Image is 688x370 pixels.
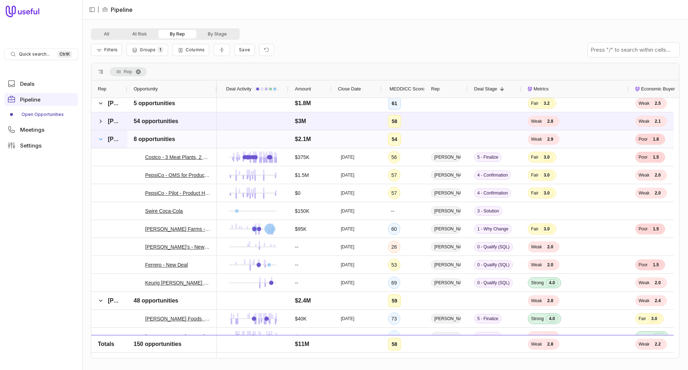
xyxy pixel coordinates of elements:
[295,189,301,197] span: $0
[91,44,122,56] button: Filter Pipeline
[295,332,307,341] span: $52K
[259,44,274,56] button: Reset view
[544,297,556,304] span: 2.8
[639,154,648,160] span: Poor
[295,171,309,179] span: $1.5M
[541,189,553,197] span: 3.0
[20,97,40,102] span: Pipeline
[474,188,511,198] span: 4 - Confirmation
[92,30,121,38] button: All
[186,47,205,52] span: Columns
[145,153,210,161] a: Costco - 3 Meat Plants, 2 Packing Plants
[172,44,209,56] button: Columns
[544,118,556,125] span: 2.8
[639,226,648,232] span: Poor
[639,352,646,357] span: Fair
[341,154,354,160] time: [DATE]
[531,352,539,357] span: Fair
[474,314,502,323] span: 5 - Finalize
[531,136,542,142] span: Weak
[546,279,558,286] span: 4.0
[145,225,210,233] a: [PERSON_NAME] Farms - Advanced
[4,109,78,120] div: Pipeline submenu
[544,136,556,143] span: 2.9
[108,136,156,142] span: [PERSON_NAME]
[391,225,397,233] div: 60
[126,44,168,56] button: Group Pipeline
[531,118,542,124] span: Weak
[391,261,397,269] div: 53
[134,117,178,126] span: 54 opportunities
[651,189,664,197] span: 2.0
[134,135,175,144] span: 8 opportunities
[391,189,397,197] div: 57
[648,315,660,322] span: 3.0
[20,81,34,86] span: Deals
[145,207,183,215] a: Swire Coca-Cola
[295,261,298,269] span: --
[651,279,664,286] span: 2.0
[295,135,311,144] span: $2.1M
[104,47,118,52] span: Filters
[651,118,664,125] span: 2.1
[651,297,664,304] span: 2.4
[392,135,397,144] div: 54
[390,85,425,93] span: MEDDICC Score
[341,316,354,322] time: [DATE]
[134,85,158,93] span: Opportunity
[134,296,178,305] span: 48 opportunities
[196,30,238,38] button: By Stage
[392,117,397,126] div: 58
[391,207,394,215] div: --
[295,85,311,93] span: Amount
[110,67,147,76] span: Rep. Press ENTER to sort. Press DELETE to remove
[544,243,556,250] span: 2.0
[134,99,175,108] span: 5 opportunities
[341,190,354,196] time: [DATE]
[639,280,649,286] span: Weak
[214,44,230,56] button: Collapse all rows
[145,278,210,287] a: Keurig [PERSON_NAME] - New Deal
[639,100,649,106] span: Weak
[295,243,298,251] span: --
[528,80,622,98] div: Metrics
[20,127,44,132] span: Meetings
[145,261,188,269] a: Ferrero - New Deal
[474,260,513,270] span: 0 - Qualify (SQL)
[544,261,556,268] span: 2.0
[650,261,662,268] span: 1.5
[4,77,78,90] a: Deals
[295,350,307,359] span: $64K
[4,109,78,120] a: Open Opportunities
[295,225,307,233] span: $95K
[391,278,397,287] div: 69
[431,188,461,198] span: [PERSON_NAME]
[295,99,311,108] span: $1.8M
[639,262,648,268] span: Poor
[639,172,649,178] span: Weak
[531,226,539,232] span: Fair
[531,190,539,196] span: Fair
[431,170,461,180] span: [PERSON_NAME]
[391,332,397,341] div: 67
[639,136,648,142] span: Poor
[87,4,97,15] button: Collapse sidebar
[650,136,662,143] span: 1.8
[341,352,354,357] time: [DATE]
[534,85,549,93] span: Metrics
[19,51,50,57] span: Quick search...
[531,100,539,106] span: Fair
[391,153,397,161] div: 56
[639,118,649,124] span: Weak
[108,118,156,124] span: [PERSON_NAME]
[531,334,542,339] span: Weak
[341,208,354,214] time: [DATE]
[639,298,649,304] span: Weak
[110,67,147,76] div: Row Groups
[295,296,311,305] span: $2.4M
[431,332,461,341] span: [PERSON_NAME]
[145,171,210,179] a: PepsiCo - QMS for Product Hold and CAPA - $2.2M
[431,260,461,270] span: [PERSON_NAME]
[531,298,542,304] span: Weak
[474,224,512,234] span: 1 - Why Change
